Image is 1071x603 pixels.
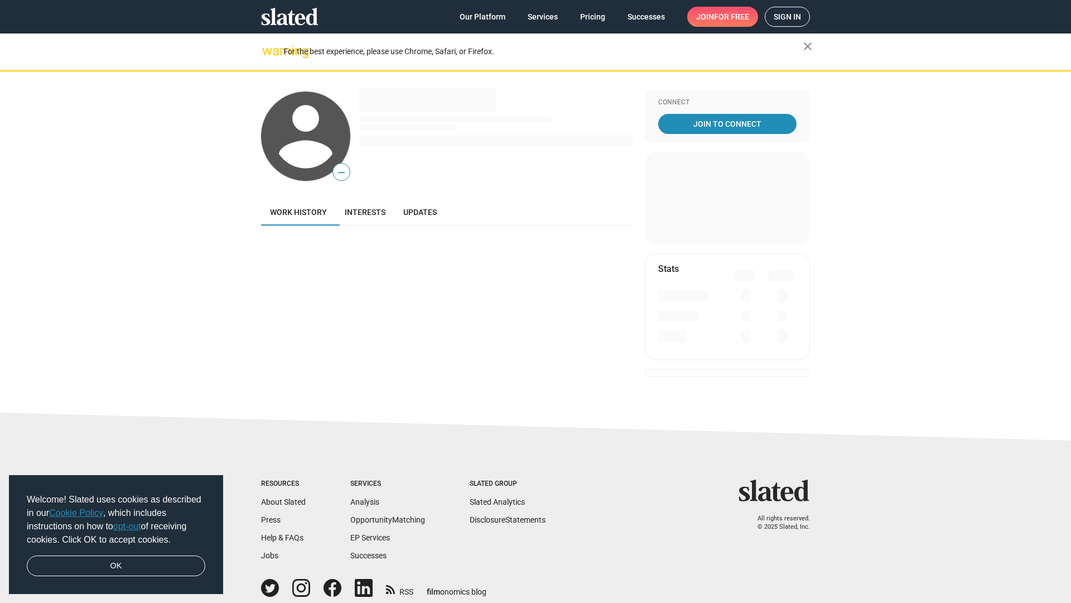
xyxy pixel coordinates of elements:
[350,497,379,506] a: Analysis
[427,578,486,597] a: filmonomics blog
[427,587,440,596] span: film
[801,40,814,53] mat-icon: close
[519,7,567,27] a: Services
[687,7,758,27] a: Joinfor free
[571,7,614,27] a: Pricing
[619,7,674,27] a: Successes
[261,199,336,226] a: Work history
[261,480,306,489] div: Resources
[283,44,803,59] div: For the best experience, please use Chrome, Safari, or Firefox.
[580,7,605,27] span: Pricing
[628,7,665,27] span: Successes
[113,521,141,531] a: opt-out
[460,7,505,27] span: Our Platform
[386,580,413,597] a: RSS
[270,208,327,217] span: Work history
[9,475,223,595] div: cookieconsent
[658,98,797,107] div: Connect
[658,114,797,134] a: Join To Connect
[261,515,281,524] a: Press
[470,480,546,489] div: Slated Group
[345,208,385,217] span: Interests
[470,515,546,524] a: DisclosureStatements
[394,199,446,226] a: Updates
[333,165,350,180] span: —
[350,515,425,524] a: OpportunityMatching
[336,199,394,226] a: Interests
[660,114,794,134] span: Join To Connect
[261,551,278,560] a: Jobs
[714,7,749,27] span: for free
[658,263,679,275] mat-card-title: Stats
[528,7,558,27] span: Services
[451,7,514,27] a: Our Platform
[470,497,525,506] a: Slated Analytics
[350,551,387,560] a: Successes
[765,7,810,27] a: Sign in
[261,497,306,506] a: About Slated
[403,208,437,217] span: Updates
[27,493,205,547] span: Welcome! Slated uses cookies as described in our , which includes instructions on how to of recei...
[49,508,103,518] a: Cookie Policy
[746,515,810,531] p: All rights reserved. © 2025 Slated, Inc.
[27,556,205,577] a: dismiss cookie message
[261,533,303,542] a: Help & FAQs
[350,480,425,489] div: Services
[262,44,276,58] mat-icon: warning
[774,7,801,26] span: Sign in
[350,533,390,542] a: EP Services
[696,7,749,27] span: Join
